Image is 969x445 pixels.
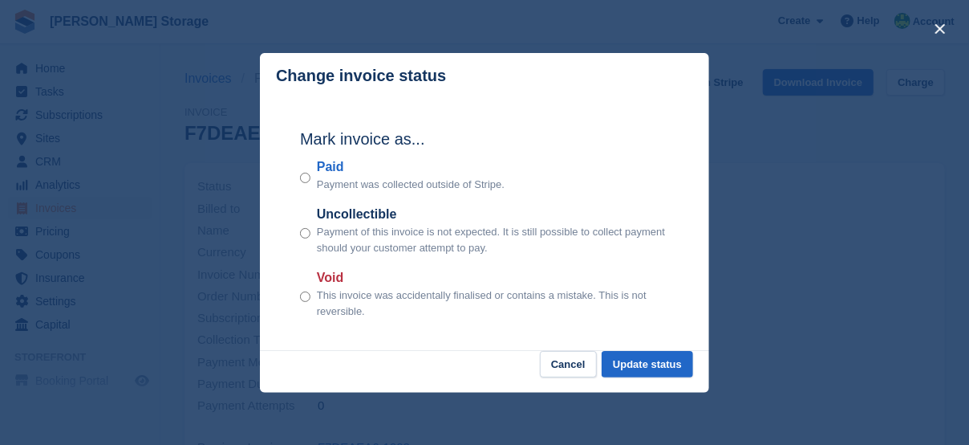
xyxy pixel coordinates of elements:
p: Payment of this invoice is not expected. It is still possible to collect payment should your cust... [317,224,669,255]
p: Change invoice status [276,67,446,85]
p: Payment was collected outside of Stripe. [317,177,505,193]
button: Update status [602,351,693,378]
button: Cancel [540,351,597,378]
label: Void [317,268,669,288]
button: close [927,16,953,42]
h2: Mark invoice as... [300,127,669,151]
label: Paid [317,157,505,177]
label: Uncollectible [317,205,669,224]
p: This invoice was accidentally finalised or contains a mistake. This is not reversible. [317,288,669,319]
